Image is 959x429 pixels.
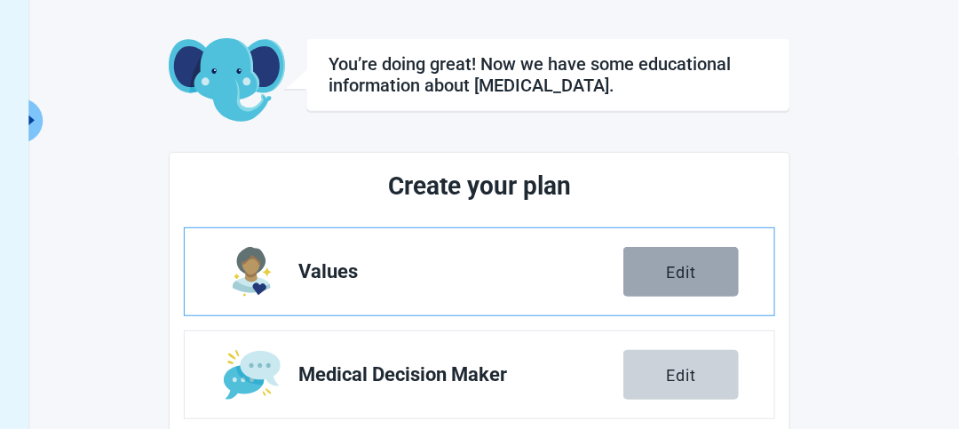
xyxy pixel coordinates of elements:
h2: Create your plan [250,167,709,206]
button: Expand menu [20,99,43,143]
div: Edit [666,263,696,281]
div: Edit [666,366,696,384]
span: caret-right [22,112,39,129]
img: Koda Elephant [169,38,285,123]
h1: You’re doing great! Now we have some educational information about [MEDICAL_DATA]. [329,53,768,96]
button: Edit [623,350,739,400]
button: Edit [623,247,739,297]
span: Values [298,261,623,282]
span: Medical Decision Maker [298,364,623,385]
a: Edit Values section [185,228,774,315]
a: Edit Medical Decision Maker section [185,331,774,418]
